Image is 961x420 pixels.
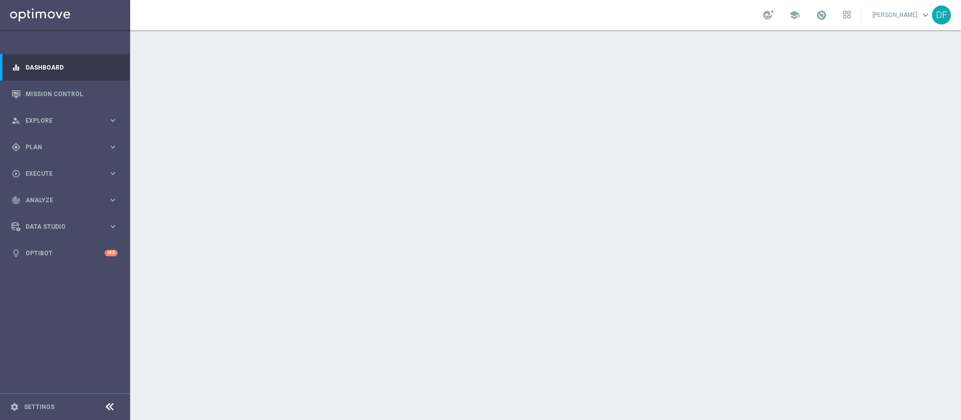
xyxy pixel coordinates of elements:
button: person_search Explore keyboard_arrow_right [11,117,118,125]
a: Mission Control [26,81,118,107]
i: person_search [12,116,21,125]
i: gps_fixed [12,143,21,152]
div: Execute [12,169,108,178]
a: Dashboard [26,54,118,81]
a: Settings [24,404,55,410]
a: [PERSON_NAME]keyboard_arrow_down [871,8,932,23]
button: lightbulb Optibot +10 [11,249,118,257]
div: Dashboard [12,54,118,81]
div: Data Studio [12,222,108,231]
button: play_circle_outline Execute keyboard_arrow_right [11,170,118,178]
i: play_circle_outline [12,169,21,178]
i: keyboard_arrow_right [108,195,118,205]
a: Optibot [26,240,105,266]
div: Analyze [12,196,108,205]
i: keyboard_arrow_right [108,116,118,125]
button: track_changes Analyze keyboard_arrow_right [11,196,118,204]
button: Data Studio keyboard_arrow_right [11,223,118,231]
div: Plan [12,143,108,152]
i: track_changes [12,196,21,205]
span: Data Studio [26,224,108,230]
i: lightbulb [12,249,21,258]
span: Analyze [26,197,108,203]
i: keyboard_arrow_right [108,142,118,152]
div: Mission Control [12,81,118,107]
span: keyboard_arrow_down [920,10,931,21]
i: keyboard_arrow_right [108,222,118,231]
span: Execute [26,171,108,177]
div: DF [932,6,951,25]
button: equalizer Dashboard [11,64,118,72]
button: gps_fixed Plan keyboard_arrow_right [11,143,118,151]
button: Mission Control [11,90,118,98]
i: equalizer [12,63,21,72]
i: keyboard_arrow_right [108,169,118,178]
div: +10 [105,250,118,256]
span: Plan [26,144,108,150]
span: school [789,10,800,21]
span: Explore [26,118,108,124]
div: Explore [12,116,108,125]
i: settings [10,402,19,411]
div: Optibot [12,240,118,266]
